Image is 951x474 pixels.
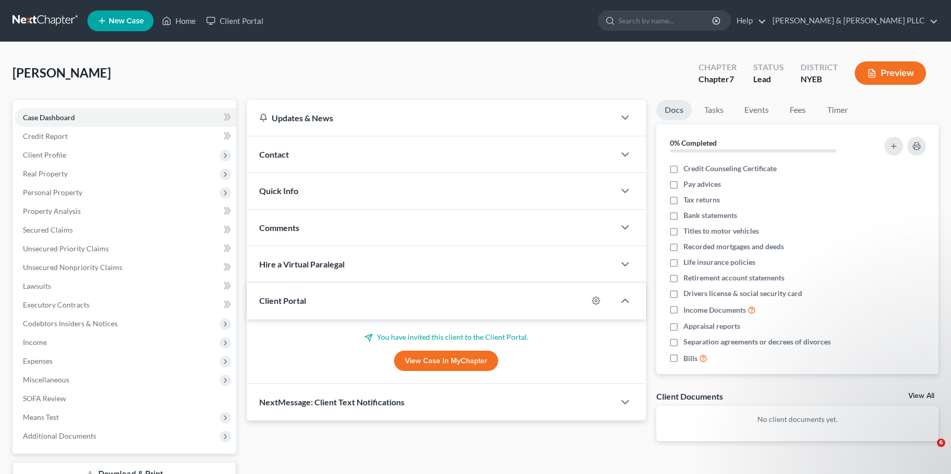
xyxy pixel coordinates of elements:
[23,169,68,178] span: Real Property
[109,17,144,25] span: New Case
[731,11,766,30] a: Help
[916,439,941,464] iframe: Intercom live chat
[683,288,802,299] span: Drivers license & social security card
[259,149,289,159] span: Contact
[15,239,236,258] a: Unsecured Priority Claims
[23,375,69,384] span: Miscellaneous
[15,202,236,221] a: Property Analysis
[23,244,109,253] span: Unsecured Priority Claims
[259,186,298,196] span: Quick Info
[23,207,81,215] span: Property Analysis
[767,11,938,30] a: [PERSON_NAME] & [PERSON_NAME] PLLC
[699,61,737,73] div: Chapter
[683,273,784,283] span: Retirement account statements
[259,112,602,123] div: Updates & News
[753,61,784,73] div: Status
[201,11,269,30] a: Client Portal
[15,221,236,239] a: Secured Claims
[23,356,53,365] span: Expenses
[665,414,930,425] p: No client documents yet.
[259,259,345,269] span: Hire a Virtual Paralegal
[656,100,692,120] a: Docs
[683,337,831,347] span: Separation agreements or decrees of divorces
[753,73,784,85] div: Lead
[259,332,633,342] p: You have invited this client to the Client Portal.
[259,223,299,233] span: Comments
[729,74,734,84] span: 7
[15,258,236,277] a: Unsecured Nonpriority Claims
[23,319,118,328] span: Codebtors Insiders & Notices
[683,179,721,189] span: Pay advices
[15,108,236,127] a: Case Dashboard
[23,300,90,309] span: Executory Contracts
[618,11,714,30] input: Search by name...
[781,100,815,120] a: Fees
[12,65,111,80] span: [PERSON_NAME]
[23,263,122,272] span: Unsecured Nonpriority Claims
[259,296,306,305] span: Client Portal
[683,321,740,331] span: Appraisal reports
[801,61,838,73] div: District
[157,11,201,30] a: Home
[394,351,498,371] a: View Case in MyChapter
[819,100,856,120] a: Timer
[670,138,717,147] strong: 0% Completed
[23,132,68,140] span: Credit Report
[683,305,746,315] span: Income Documents
[15,127,236,146] a: Credit Report
[683,163,777,174] span: Credit Counseling Certificate
[23,338,47,347] span: Income
[15,296,236,314] a: Executory Contracts
[683,241,784,252] span: Recorded mortgages and deeds
[736,100,777,120] a: Events
[23,413,59,421] span: Means Test
[683,226,759,236] span: Titles to motor vehicles
[23,113,75,122] span: Case Dashboard
[23,431,96,440] span: Additional Documents
[23,188,82,197] span: Personal Property
[656,391,723,402] div: Client Documents
[23,225,73,234] span: Secured Claims
[683,195,720,205] span: Tax returns
[699,73,737,85] div: Chapter
[855,61,926,85] button: Preview
[23,150,66,159] span: Client Profile
[683,257,755,267] span: Life insurance policies
[15,389,236,408] a: SOFA Review
[683,353,698,364] span: Bills
[696,100,732,120] a: Tasks
[801,73,838,85] div: NYEB
[683,210,737,221] span: Bank statements
[23,394,66,403] span: SOFA Review
[23,281,51,290] span: Lawsuits
[15,277,236,296] a: Lawsuits
[937,439,945,447] span: 6
[259,397,404,407] span: NextMessage: Client Text Notifications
